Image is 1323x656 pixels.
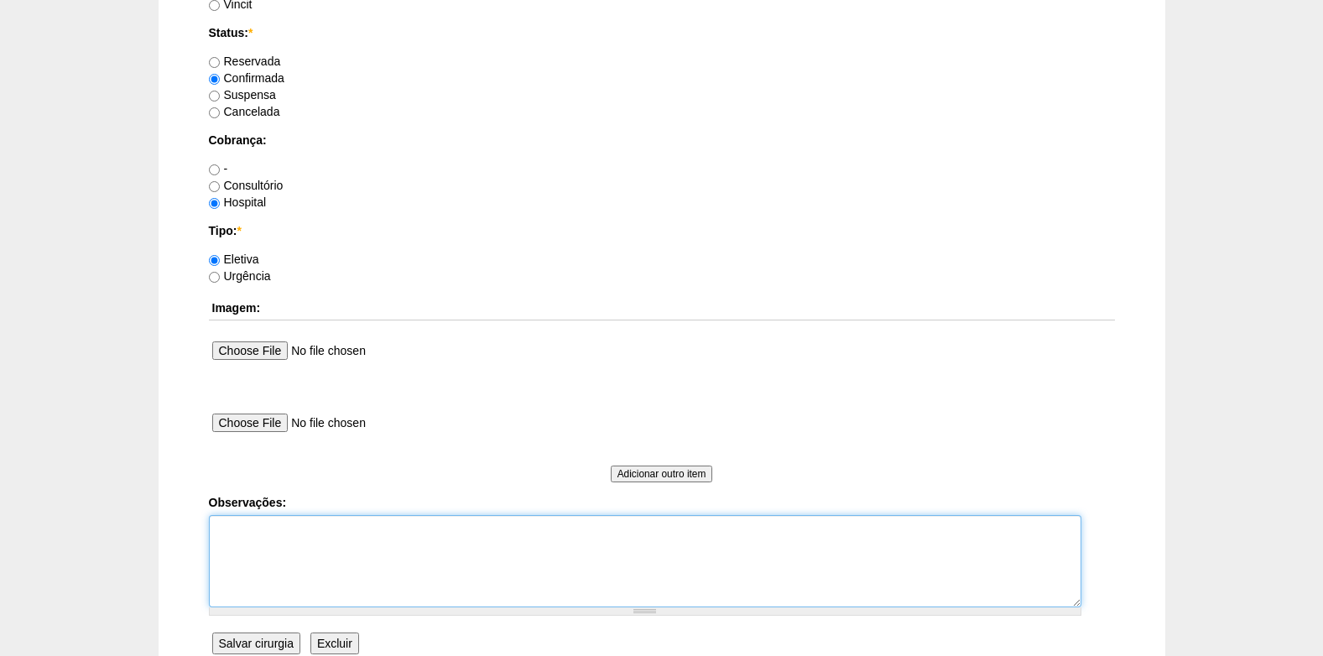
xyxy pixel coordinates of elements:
input: Reservada [209,57,220,68]
input: Confirmada [209,74,220,85]
label: Tipo: [209,222,1115,239]
span: Este campo é obrigatório. [237,224,241,237]
input: - [209,164,220,175]
input: Urgência [209,272,220,283]
label: Consultório [209,179,284,192]
input: Excluir [310,633,359,654]
input: Hospital [209,198,220,209]
span: Este campo é obrigatório. [248,26,253,39]
label: Observações: [209,494,1115,511]
label: Cancelada [209,105,280,118]
label: Eletiva [209,253,259,266]
label: Confirmada [209,71,284,85]
input: Adicionar outro item [611,466,713,482]
label: Cobrança: [209,132,1115,148]
input: Salvar cirurgia [212,633,300,654]
label: Hospital [209,195,267,209]
label: - [209,162,228,175]
input: Consultório [209,181,220,192]
label: Reservada [209,55,281,68]
label: Suspensa [209,88,276,102]
label: Urgência [209,269,271,283]
input: Cancelada [209,107,220,118]
input: Suspensa [209,91,220,102]
th: Imagem: [209,296,1115,320]
label: Status: [209,24,1115,41]
input: Eletiva [209,255,220,266]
